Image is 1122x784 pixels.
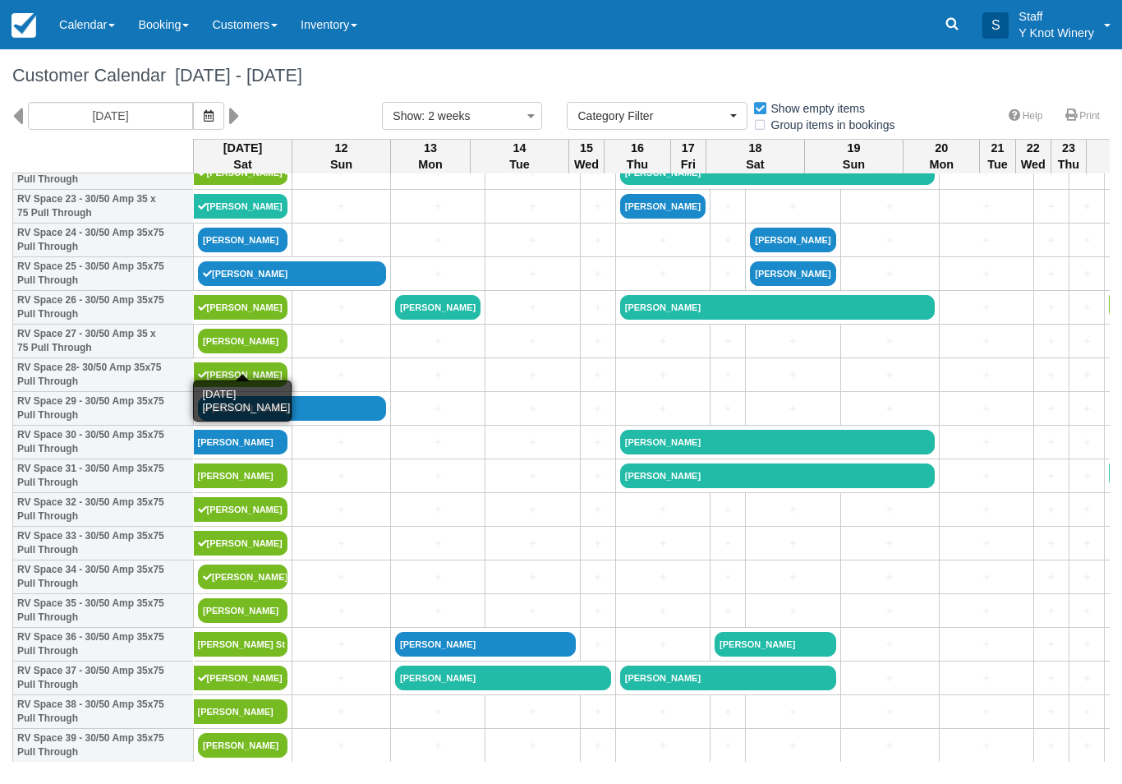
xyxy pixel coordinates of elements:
[750,569,835,586] a: +
[620,501,706,519] a: +
[13,224,194,257] th: RV Space 24 - 30/50 Amp 35x75 Pull Through
[297,434,386,451] a: +
[1074,367,1100,384] a: +
[750,535,835,552] a: +
[1038,602,1065,620] a: +
[1074,670,1100,687] a: +
[198,396,386,421] a: [PERSON_NAME]
[944,434,1029,451] a: +
[13,392,194,426] th: RV Space 29 - 30/50 Amp 35x75 Pull Through
[395,333,481,350] a: +
[944,602,1029,620] a: +
[750,501,835,519] a: +
[620,194,706,219] a: [PERSON_NAME]
[1019,25,1094,41] p: Y Knot Winery
[194,194,288,219] a: [PERSON_NAME]
[1074,232,1100,249] a: +
[13,325,194,358] th: RV Space 27 - 30/50 Amp 35 x 75 Pull Through
[1074,434,1100,451] a: +
[1038,501,1065,519] a: +
[395,164,481,182] a: +
[1074,569,1100,586] a: +
[670,139,706,173] th: 17 Fri
[577,108,726,124] span: Category Filter
[944,232,1029,249] a: +
[944,299,1029,316] a: +
[198,261,386,286] a: [PERSON_NAME]
[944,737,1029,754] a: +
[490,299,575,316] a: +
[13,729,194,763] th: RV Space 39 - 30/50 Amp 35x75 Pull Through
[585,434,611,451] a: +
[715,400,741,417] a: +
[490,265,575,283] a: +
[194,160,288,185] a: [PERSON_NAME] - we are one
[13,291,194,325] th: RV Space 26 - 30/50 Amp 35x75 Pull Through
[490,602,575,620] a: +
[752,118,908,130] span: Group items in bookings
[944,670,1029,687] a: +
[490,468,575,485] a: +
[620,232,706,249] a: +
[1074,333,1100,350] a: +
[395,198,481,215] a: +
[13,358,194,392] th: RV Space 28- 30/50 Amp 35x75 Pull Through
[715,569,741,586] a: +
[13,695,194,729] th: RV Space 38 - 30/50 Amp 35x75 Pull Through
[470,139,568,173] th: 14 Tue
[13,493,194,527] th: RV Space 32 - 30/50 Amp 35x75 Pull Through
[585,299,611,316] a: +
[1038,670,1065,687] a: +
[13,257,194,291] th: RV Space 25 - 30/50 Amp 35x75 Pull Through
[585,703,611,721] a: +
[194,666,288,690] a: [PERSON_NAME]
[1038,468,1065,485] a: +
[198,598,287,623] a: [PERSON_NAME]
[752,113,906,137] label: Group items in bookings
[395,501,481,519] a: +
[194,531,288,556] a: [PERSON_NAME]
[715,703,741,721] a: +
[1038,164,1065,182] a: +
[845,367,935,384] a: +
[845,333,935,350] a: +
[1074,468,1100,485] a: +
[297,670,386,687] a: +
[13,662,194,695] th: RV Space 37 - 30/50 Amp 35x75 Pull Through
[490,703,575,721] a: +
[944,569,1029,586] a: +
[297,333,386,350] a: +
[585,535,611,552] a: +
[715,232,741,249] a: +
[585,737,611,754] a: +
[395,400,481,417] a: +
[382,102,542,130] button: Show: 2 weeks
[585,198,611,215] a: +
[391,139,471,173] th: 13 Mon
[13,190,194,224] th: RV Space 23 - 30/50 Amp 35 x 75 Pull Through
[944,400,1029,417] a: +
[395,367,481,384] a: +
[567,102,747,130] button: Category Filter
[1015,139,1051,173] th: 22 Wed
[12,66,1110,85] h1: Customer Calendar
[13,527,194,560] th: RV Space 33 - 30/50 Amp 35x75 Pull Through
[395,703,481,721] a: +
[845,198,935,215] a: +
[297,636,386,653] a: +
[944,367,1029,384] a: +
[620,430,935,454] a: [PERSON_NAME]
[568,139,604,173] th: 15 Wed
[194,463,288,488] a: [PERSON_NAME]
[1051,139,1086,173] th: 23 Thu
[585,367,611,384] a: +
[1019,8,1094,25] p: Staff
[750,703,835,721] a: +
[585,164,611,182] a: +
[750,367,835,384] a: +
[1038,333,1065,350] a: +
[13,426,194,459] th: RV Space 30 - 30/50 Amp 35x75 Pull Through
[1074,265,1100,283] a: +
[585,232,611,249] a: +
[715,535,741,552] a: +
